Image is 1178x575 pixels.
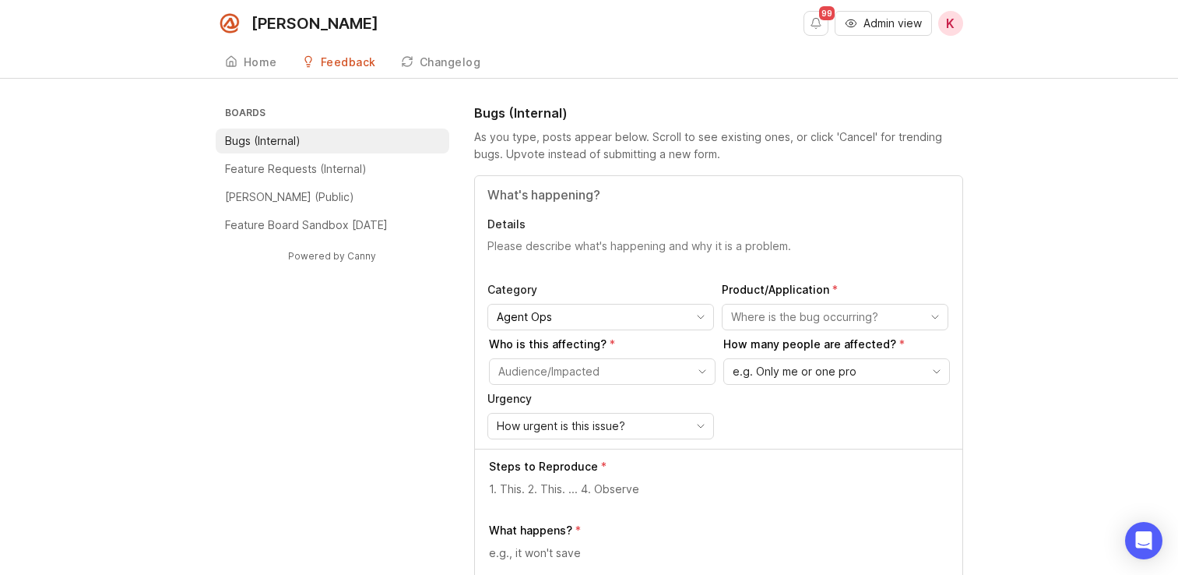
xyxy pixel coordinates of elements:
[487,217,950,232] p: Details
[819,6,835,20] span: 99
[722,304,948,330] div: toggle menu
[688,311,713,323] svg: toggle icon
[498,363,688,380] input: Audience/Impacted
[293,47,385,79] a: Feedback
[392,47,491,79] a: Changelog
[489,358,716,385] div: toggle menu
[487,391,714,407] p: Urgency
[225,161,367,177] p: Feature Requests (Internal)
[946,14,955,33] span: K
[804,11,828,36] button: Notifications
[321,57,376,68] div: Feedback
[487,238,950,270] textarea: Details
[688,420,713,432] svg: toggle icon
[420,57,481,68] div: Changelog
[487,304,714,330] div: toggle menu
[863,16,922,31] span: Admin view
[723,358,950,385] div: toggle menu
[923,311,948,323] svg: toggle icon
[723,337,950,352] p: How many people are affected?
[244,57,277,68] div: Home
[489,523,572,538] p: What happens?
[489,459,598,474] p: Steps to Reproduce
[487,185,950,204] input: Title
[474,104,568,122] h1: Bugs (Internal)
[222,104,449,125] h3: Boards
[489,337,716,352] p: Who is this affecting?
[216,9,244,37] img: Smith.ai logo
[938,11,963,36] button: K
[690,365,715,378] svg: toggle icon
[497,309,687,326] input: Agent Ops
[474,129,963,163] div: As you type, posts appear below. Scroll to see existing ones, or click 'Cancel' for trending bugs...
[1125,522,1162,559] div: Open Intercom Messenger
[487,413,714,439] div: toggle menu
[216,185,449,210] a: [PERSON_NAME] (Public)
[733,363,856,380] span: e.g. Only me or one pro
[251,16,378,31] div: [PERSON_NAME]
[286,247,378,265] a: Powered by Canny
[216,213,449,238] a: Feature Board Sandbox [DATE]
[497,418,625,435] span: How urgent is this issue?
[487,282,714,298] p: Category
[924,365,949,378] svg: toggle icon
[225,189,354,205] p: [PERSON_NAME] (Public)
[835,11,932,36] button: Admin view
[722,282,948,298] p: Product/Application
[731,309,921,326] input: Where is the bug occurring?
[225,133,301,149] p: Bugs (Internal)
[216,129,449,153] a: Bugs (Internal)
[225,217,388,233] p: Feature Board Sandbox [DATE]
[216,157,449,182] a: Feature Requests (Internal)
[216,47,287,79] a: Home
